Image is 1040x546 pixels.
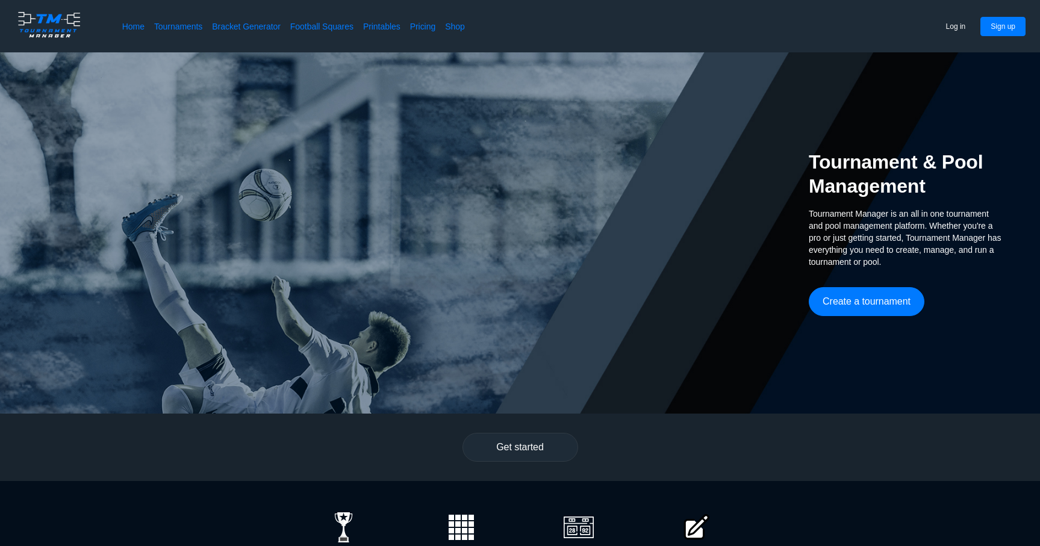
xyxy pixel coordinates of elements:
[980,17,1026,36] button: Sign up
[154,20,202,33] a: Tournaments
[809,208,1001,268] span: Tournament Manager is an all in one tournament and pool management platform. Whether you're a pro...
[329,512,359,542] img: trophy.af1f162d0609cb352d9c6f1639651ff2.svg
[445,20,465,33] a: Shop
[212,20,281,33] a: Bracket Generator
[564,512,594,542] img: scoreboard.1e57393721357183ef9760dcff602ac4.svg
[290,20,353,33] a: Football Squares
[809,287,924,316] button: Create a tournament
[363,20,400,33] a: Printables
[681,512,711,542] img: pencilsquare.0618cedfd402539dea291553dd6f4288.svg
[462,433,578,462] button: Get started
[122,20,145,33] a: Home
[14,10,84,40] img: logo.ffa97a18e3bf2c7d.png
[809,150,1001,198] h2: Tournament & Pool Management
[936,17,976,36] button: Log in
[446,512,476,542] img: wCBcAAAAASUVORK5CYII=
[410,20,435,33] a: Pricing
